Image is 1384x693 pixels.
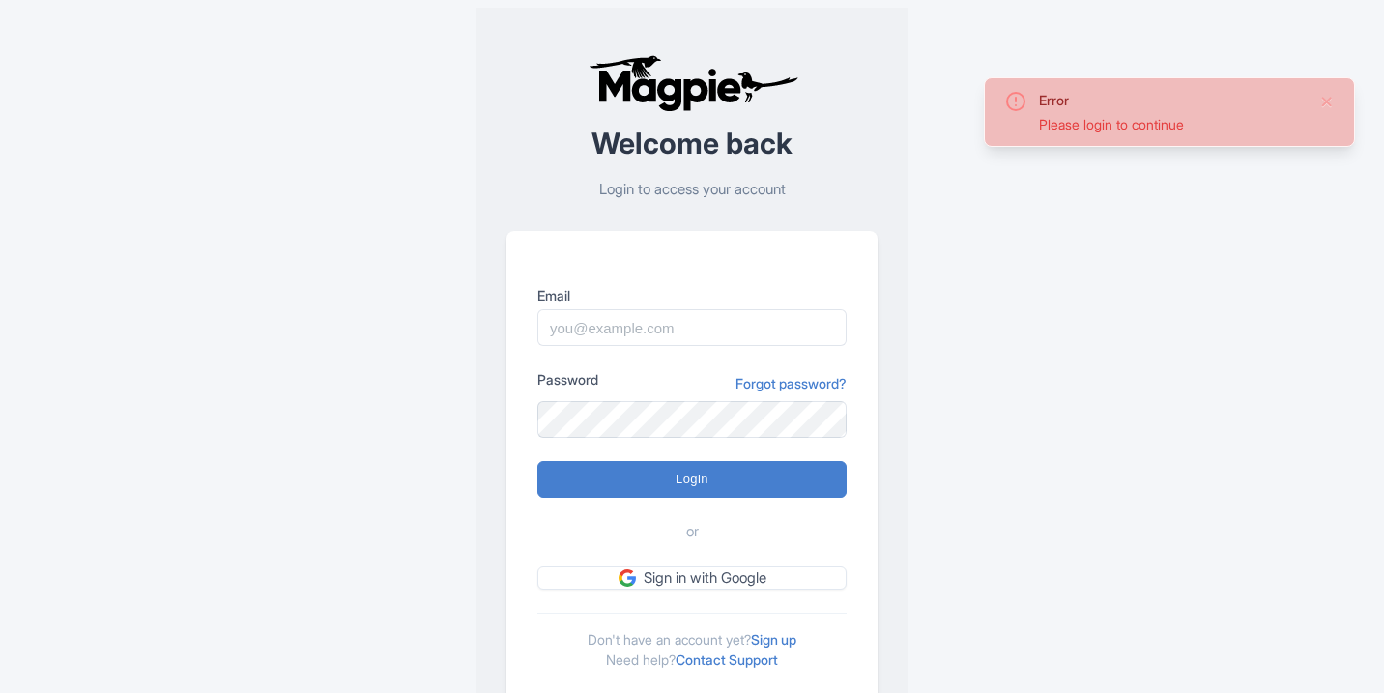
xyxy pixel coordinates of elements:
a: Sign in with Google [537,566,847,591]
input: you@example.com [537,309,847,346]
a: Contact Support [676,651,778,668]
div: Please login to continue [1039,114,1304,134]
h2: Welcome back [506,128,878,159]
img: logo-ab69f6fb50320c5b225c76a69d11143b.png [584,54,801,112]
div: Error [1039,90,1304,110]
div: Don't have an account yet? Need help? [537,613,847,670]
button: Close [1319,90,1335,113]
a: Forgot password? [735,373,847,393]
input: Login [537,461,847,498]
img: google.svg [619,569,636,587]
p: Login to access your account [506,179,878,201]
span: or [686,521,699,543]
label: Email [537,285,847,305]
label: Password [537,369,598,390]
a: Sign up [751,631,796,648]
